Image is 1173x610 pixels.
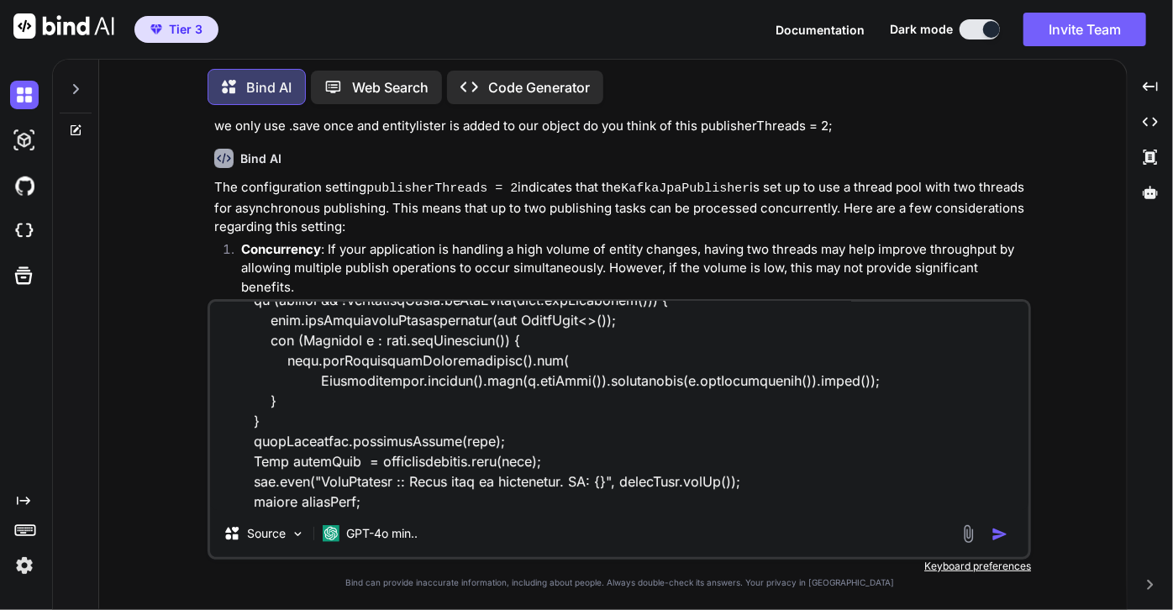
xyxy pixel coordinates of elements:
[214,117,1028,136] p: we only use .save once and entitylister is added to our object do you think of this publisherThre...
[621,181,750,196] code: KafkaJpaPublisher
[241,241,321,257] strong: Concurrency
[240,150,281,167] h6: Bind AI
[13,13,114,39] img: Bind AI
[366,181,518,196] code: publisherThreads = 2
[992,526,1008,543] img: icon
[776,21,865,39] button: Documentation
[10,217,39,245] img: cloudideIcon
[890,21,953,38] span: Dark mode
[776,23,865,37] span: Documentation
[208,560,1031,573] p: Keyboard preferences
[488,77,590,97] p: Code Generator
[169,21,203,38] span: Tier 3
[291,527,305,541] img: Pick Models
[10,171,39,200] img: githubDark
[352,77,429,97] p: Web Search
[241,297,329,313] strong: Thread Safety
[150,24,162,34] img: premium
[241,240,1028,297] p: : If your application is handling a high volume of entity changes, having two threads may help im...
[241,297,1028,334] p: : Ensure that the code handling the publishing is thread-safe. If multiple threads are trying to ...
[208,576,1031,589] p: Bind can provide inaccurate information, including about people. Always double-check its answers....
[10,551,39,580] img: settings
[10,126,39,155] img: darkAi-studio
[134,16,218,43] button: premiumTier 3
[210,302,1028,510] textarea: @LoremiPsumdo @Sitametc adipis Elit seddo(@Eiusm Temp inci) { ut (!laboreetdOlor.maGnaaliQuaeNima...
[246,77,292,97] p: Bind AI
[1023,13,1146,46] button: Invite Team
[346,525,418,542] p: GPT-4o min..
[10,81,39,109] img: darkChat
[959,524,978,544] img: attachment
[323,525,339,542] img: GPT-4o mini
[214,178,1028,237] p: The configuration setting indicates that the is set up to use a thread pool with two threads for ...
[247,525,286,542] p: Source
